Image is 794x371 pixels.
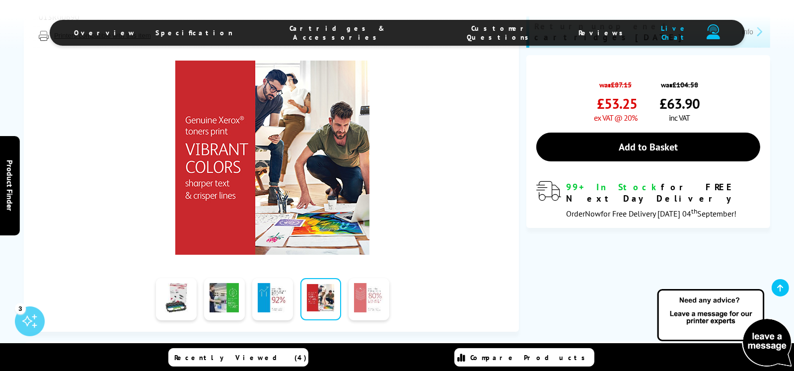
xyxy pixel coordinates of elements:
[442,24,559,42] span: Customer Questions
[156,28,233,37] span: Specification
[585,209,601,219] span: Now
[594,75,637,89] span: was
[659,94,700,113] span: £63.90
[611,80,632,89] strike: £87.15
[594,113,637,123] span: ex VAT @ 20%
[15,303,26,314] div: 3
[471,353,591,362] span: Compare Products
[566,181,760,204] div: for FREE Next Day Delivery
[536,181,760,218] div: modal_delivery
[707,24,720,39] img: user-headset-duotone.svg
[566,209,736,219] span: Order for Free Delivery [DATE] 04 September!
[168,348,308,367] a: Recently Viewed (4)
[5,160,15,211] span: Product Finder
[655,288,794,369] img: Open Live Chat window
[536,133,760,161] a: Add to Basket
[253,24,422,42] span: Cartridges & Accessories
[597,94,637,113] span: £53.25
[672,80,698,89] strike: £104.58
[691,207,697,216] sup: th
[174,353,307,362] span: Recently Viewed (4)
[648,24,702,42] span: Live Chat
[578,28,628,37] span: Reviews
[454,348,594,367] a: Compare Products
[669,113,690,123] span: inc VAT
[175,61,369,255] img: Thumbnail
[566,181,661,193] span: 99+ In Stock
[659,75,700,89] span: was
[74,28,136,37] span: Overview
